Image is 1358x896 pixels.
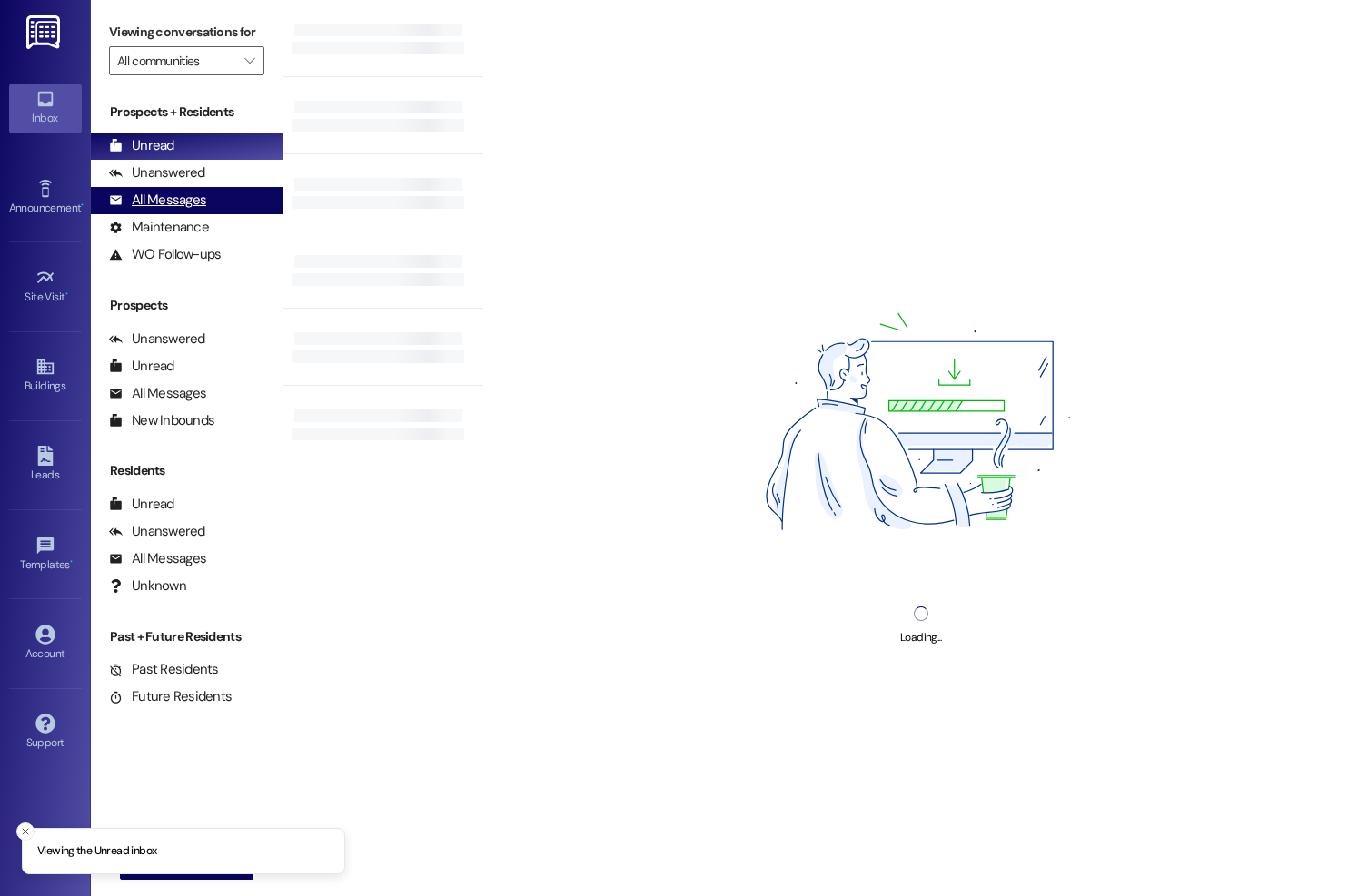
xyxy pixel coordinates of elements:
[9,530,82,579] a: Templates •
[109,245,221,264] div: WO Follow-ups
[9,84,82,133] a: Inbox
[91,103,283,122] div: Prospects + Residents
[70,556,73,568] span: •
[109,136,174,155] div: Unread
[109,191,206,210] div: All Messages
[9,440,82,489] a: Leads
[16,822,35,841] button: Close toast
[109,549,206,568] div: All Messages
[9,262,82,311] a: Site Visit •
[109,330,205,349] div: Unanswered
[9,619,82,668] a: Account
[109,687,232,706] div: Future Residents
[37,843,156,860] p: Viewing the Unread inbox
[117,46,235,75] input: All communities
[81,199,84,212] span: •
[91,461,283,480] div: Residents
[65,288,68,300] span: •
[109,411,214,430] div: New Inbounds
[91,296,283,315] div: Prospects
[900,628,941,647] div: Loading...
[109,384,206,403] div: All Messages
[109,660,219,679] div: Past Residents
[109,576,186,596] div: Unknown
[9,708,82,757] a: Support
[26,15,64,49] img: ResiDesk Logo
[109,357,174,376] div: Unread
[244,54,254,68] i: 
[9,351,82,400] a: Buildings
[109,18,264,46] label: Viewing conversations for
[109,163,205,182] div: Unanswered
[91,627,283,646] div: Past + Future Residents
[109,522,205,541] div: Unanswered
[109,495,174,514] div: Unread
[109,218,209,237] div: Maintenance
